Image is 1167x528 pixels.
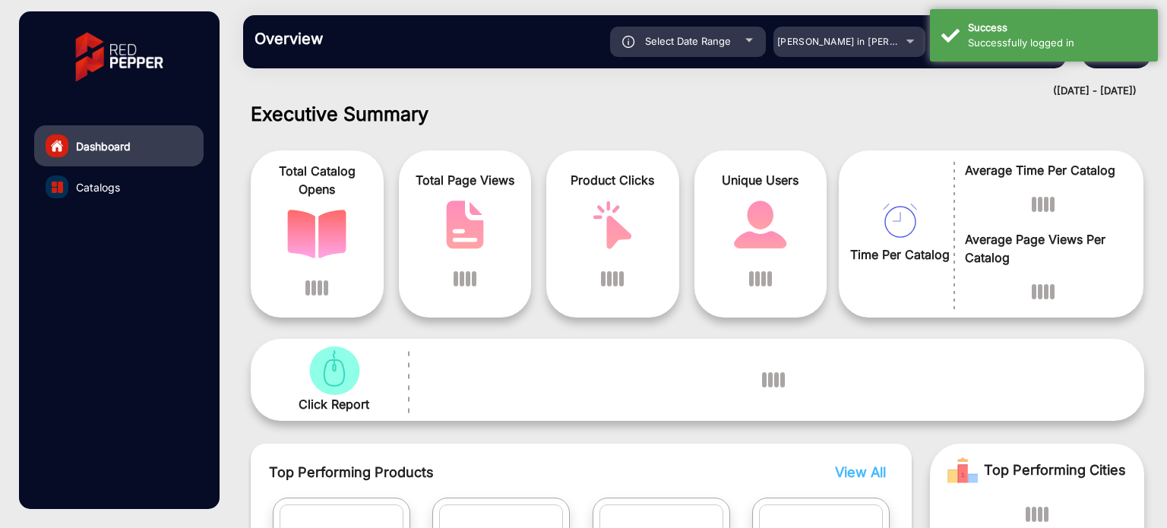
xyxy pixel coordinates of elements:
div: Success [968,21,1146,36]
span: Unique Users [706,171,816,189]
span: [PERSON_NAME] in [PERSON_NAME] [777,36,945,47]
img: catalog [883,204,917,238]
h1: Executive Summary [251,103,1144,125]
span: Average Page Views Per Catalog [965,230,1121,267]
span: Average Time Per Catalog [965,161,1121,179]
span: Total Catalog Opens [262,162,372,198]
img: catalog [305,346,364,395]
img: catalog [731,201,790,249]
span: Top Performing Cities [984,455,1126,485]
span: Top Performing Products [269,462,743,482]
img: icon [622,36,635,48]
span: Select Date Range [645,35,731,47]
img: home [50,139,64,153]
a: Dashboard [34,125,204,166]
a: Catalogs [34,166,204,207]
img: vmg-logo [65,19,174,95]
img: catalog [435,201,495,249]
span: View All [835,464,886,480]
img: catalog [583,201,642,249]
span: Total Page Views [410,171,520,189]
button: View All [831,462,882,482]
span: Product Clicks [558,171,668,189]
span: Dashboard [76,138,131,154]
div: ([DATE] - [DATE]) [228,84,1137,99]
span: Click Report [299,395,369,413]
img: Rank image [947,455,978,485]
span: Catalogs [76,179,120,195]
img: catalog [52,182,63,193]
div: Successfully logged in [968,36,1146,51]
h3: Overview [255,30,467,48]
img: catalog [287,210,346,258]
